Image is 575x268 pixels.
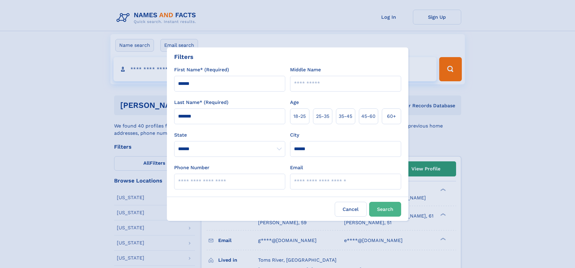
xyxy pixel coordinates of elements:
[335,202,367,217] label: Cancel
[339,113,352,120] span: 35‑45
[369,202,401,217] button: Search
[293,113,306,120] span: 18‑25
[290,164,303,171] label: Email
[174,66,229,73] label: First Name* (Required)
[174,164,209,171] label: Phone Number
[290,66,321,73] label: Middle Name
[361,113,375,120] span: 45‑60
[174,52,193,61] div: Filters
[316,113,329,120] span: 25‑35
[387,113,396,120] span: 60+
[174,99,228,106] label: Last Name* (Required)
[290,99,299,106] label: Age
[290,131,299,139] label: City
[174,131,285,139] label: State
